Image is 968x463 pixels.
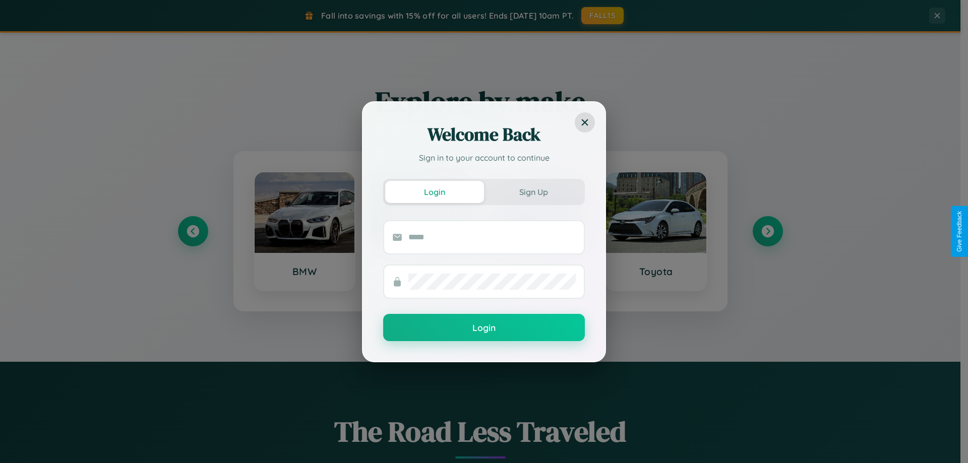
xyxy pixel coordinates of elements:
p: Sign in to your account to continue [383,152,585,164]
h2: Welcome Back [383,122,585,147]
div: Give Feedback [956,211,963,252]
button: Login [385,181,484,203]
button: Sign Up [484,181,583,203]
button: Login [383,314,585,341]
